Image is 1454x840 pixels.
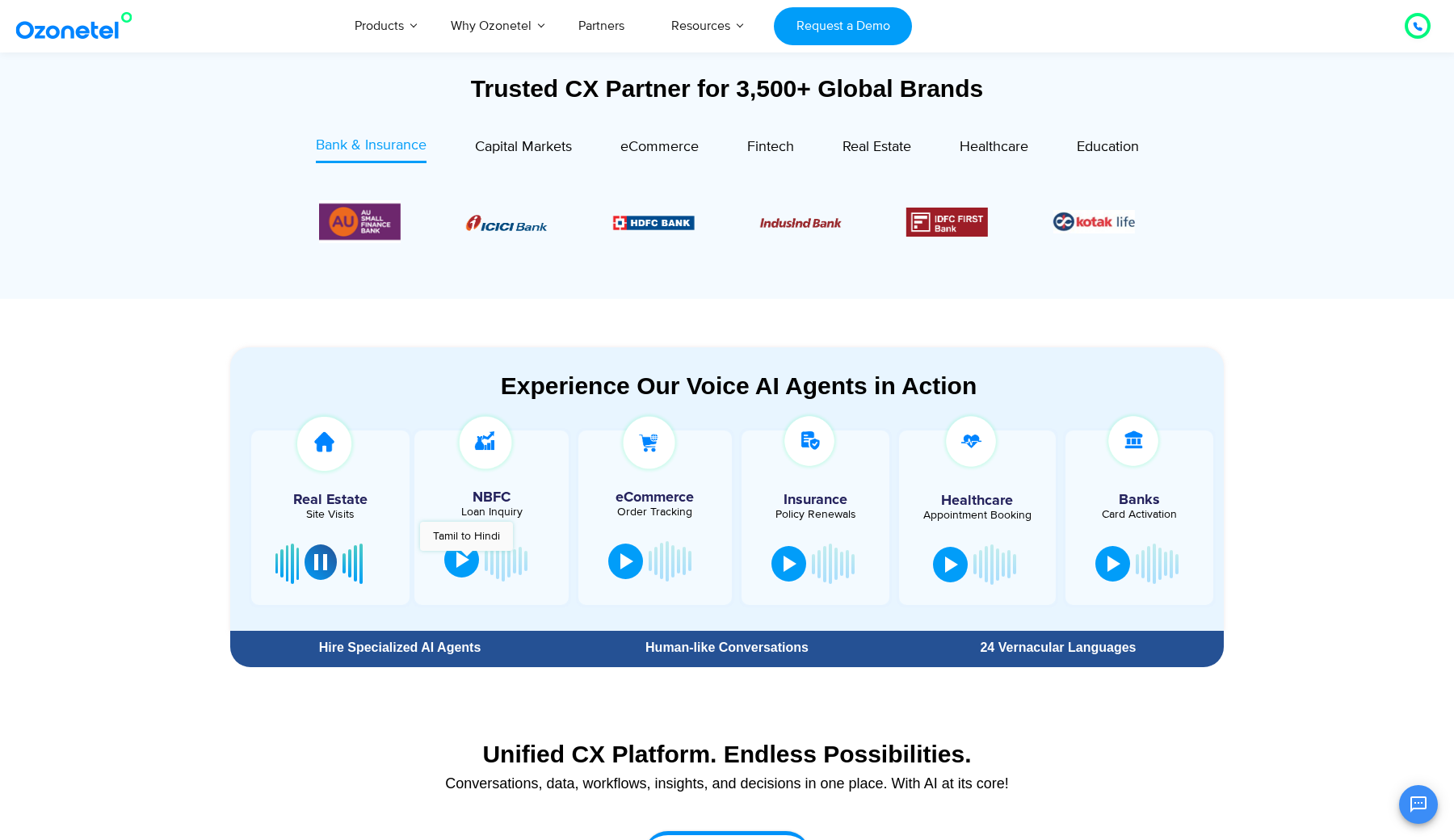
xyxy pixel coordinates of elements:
[620,138,699,156] span: eCommerce
[586,506,724,518] div: Order Tracking
[750,509,881,520] div: Policy Renewals
[319,200,1135,243] div: Image Carousel
[613,212,695,232] div: 2 / 6
[911,510,1043,521] div: Appointment Booking
[319,200,401,243] div: 6 / 6
[901,641,1216,654] div: 24 Vernacular Languages
[613,216,695,229] img: Picture9.png
[422,490,560,505] h5: NBFC
[843,135,911,163] a: Real Estate
[906,208,988,237] img: Picture12.png
[316,135,427,163] a: Bank & Insurance
[230,74,1224,103] div: Trusted CX Partner for 3,500+ Global Brands
[1053,210,1135,233] img: Picture26.jpg
[259,493,401,507] h5: Real Estate
[238,641,561,654] div: Hire Specialized AI Agents
[774,7,912,45] a: Request a Demo
[422,506,560,518] div: Loan Inquiry
[747,138,794,156] span: Fintech
[1399,785,1438,824] button: Open chat
[843,138,911,156] span: Real Estate
[747,135,794,163] a: Fintech
[759,218,841,228] img: Picture10.png
[238,776,1216,791] div: Conversations, data, workflows, insights, and decisions in one place. With AI at its core!
[466,212,548,232] div: 1 / 6
[1074,493,1205,507] h5: Banks
[569,641,885,654] div: Human-like Conversations
[620,135,699,163] a: eCommerce
[1074,509,1205,520] div: Card Activation
[316,136,427,154] span: Bank & Insurance
[1053,210,1135,233] div: 5 / 6
[319,200,401,243] img: Picture13.png
[475,138,572,156] span: Capital Markets
[466,215,548,231] img: Picture8.png
[960,135,1028,163] a: Healthcare
[960,138,1028,156] span: Healthcare
[1077,138,1139,156] span: Education
[246,372,1231,400] div: Experience Our Voice AI Agents in Action
[750,493,881,507] h5: Insurance
[238,740,1216,768] div: Unified CX Platform. Endless Possibilities.
[911,493,1043,508] h5: Healthcare
[906,208,988,237] div: 4 / 6
[1077,135,1139,163] a: Education
[586,490,724,505] h5: eCommerce
[259,509,401,520] div: Site Visits
[475,135,572,163] a: Capital Markets
[759,212,841,232] div: 3 / 6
